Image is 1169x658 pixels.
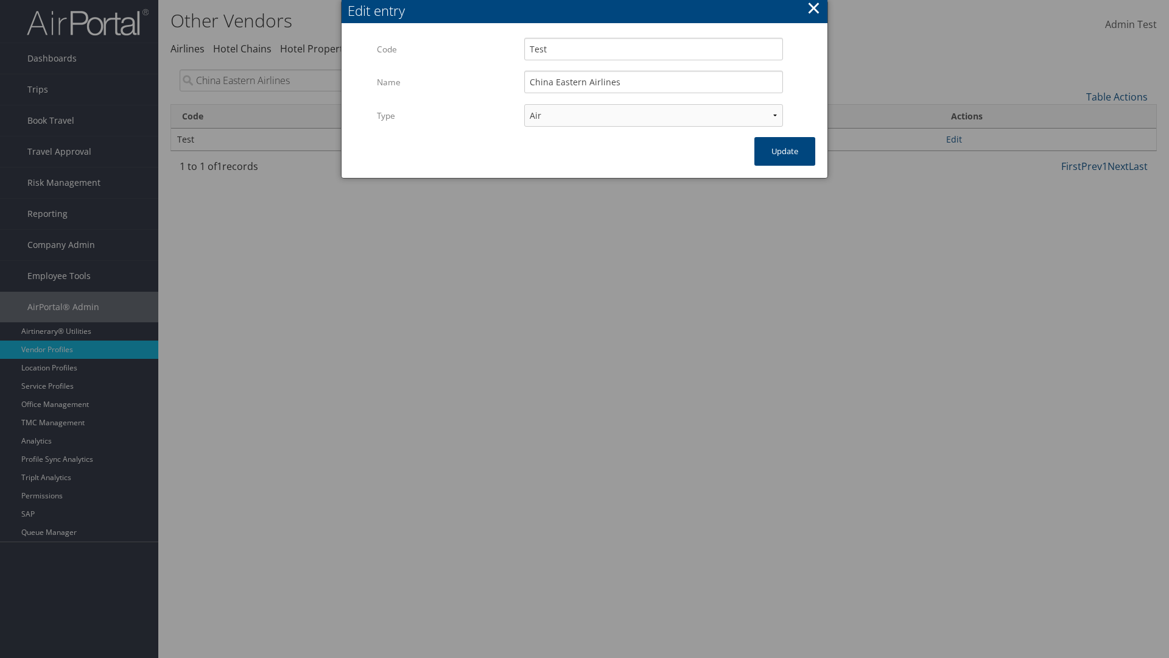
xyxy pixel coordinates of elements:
label: Name [377,71,515,94]
button: Update [754,137,815,166]
label: Code [377,38,515,61]
div: Edit entry [348,1,827,20]
label: Type [377,104,515,127]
